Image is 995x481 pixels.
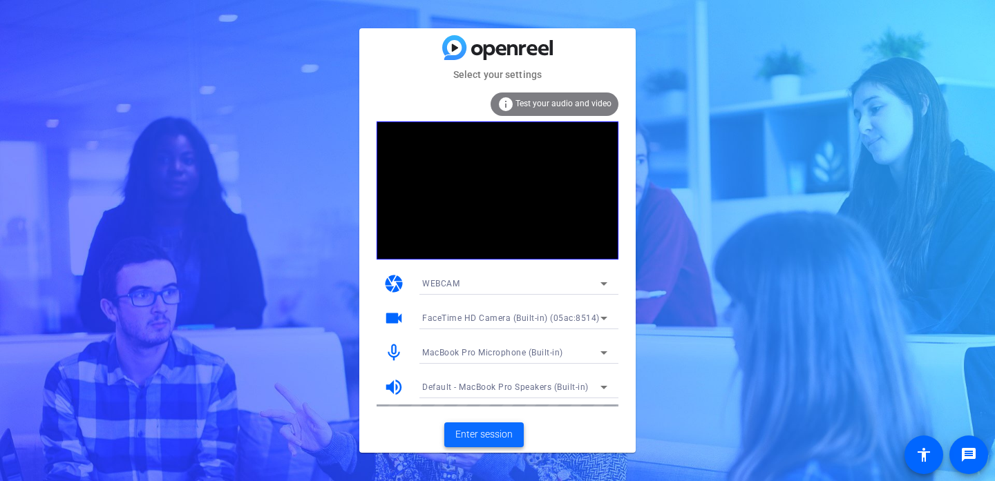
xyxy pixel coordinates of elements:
button: Enter session [444,422,524,447]
mat-icon: mic_none [383,342,404,363]
span: Default - MacBook Pro Speakers (Built-in) [422,382,589,392]
span: Test your audio and video [515,99,612,108]
span: Enter session [455,427,513,442]
mat-icon: accessibility [916,446,932,463]
img: blue-gradient.svg [442,35,553,59]
mat-card-subtitle: Select your settings [359,67,636,82]
span: FaceTime HD Camera (Built-in) (05ac:8514) [422,313,600,323]
mat-icon: camera [383,273,404,294]
mat-icon: volume_up [383,377,404,397]
mat-icon: info [497,96,514,112]
span: MacBook Pro Microphone (Built-in) [422,348,563,357]
span: WEBCAM [422,279,459,288]
mat-icon: message [960,446,977,463]
mat-icon: videocam [383,308,404,328]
